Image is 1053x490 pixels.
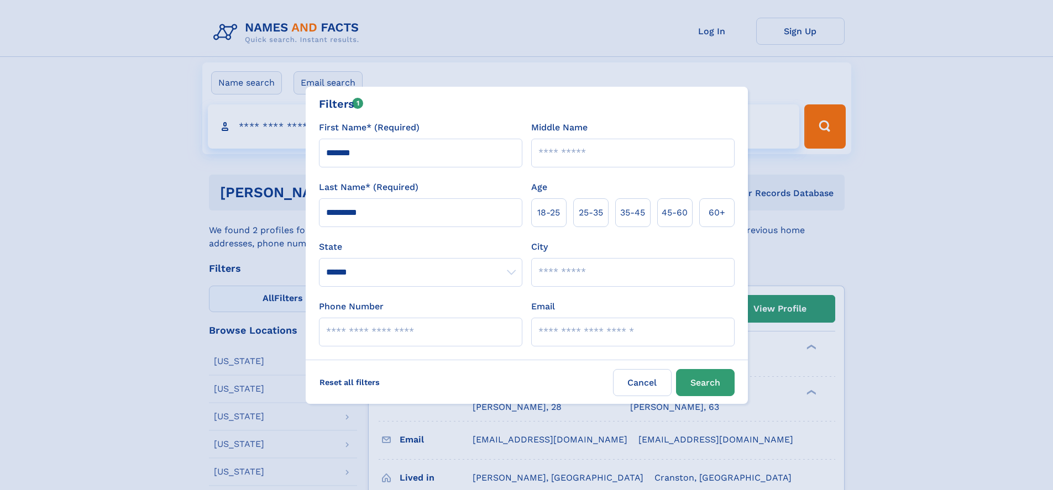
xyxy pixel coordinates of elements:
[662,206,688,219] span: 45‑60
[709,206,725,219] span: 60+
[537,206,560,219] span: 18‑25
[531,121,588,134] label: Middle Name
[613,369,672,396] label: Cancel
[319,121,420,134] label: First Name* (Required)
[319,181,418,194] label: Last Name* (Required)
[531,300,555,313] label: Email
[620,206,645,219] span: 35‑45
[312,369,387,396] label: Reset all filters
[531,240,548,254] label: City
[319,96,364,112] div: Filters
[676,369,735,396] button: Search
[319,300,384,313] label: Phone Number
[319,240,522,254] label: State
[531,181,547,194] label: Age
[579,206,603,219] span: 25‑35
